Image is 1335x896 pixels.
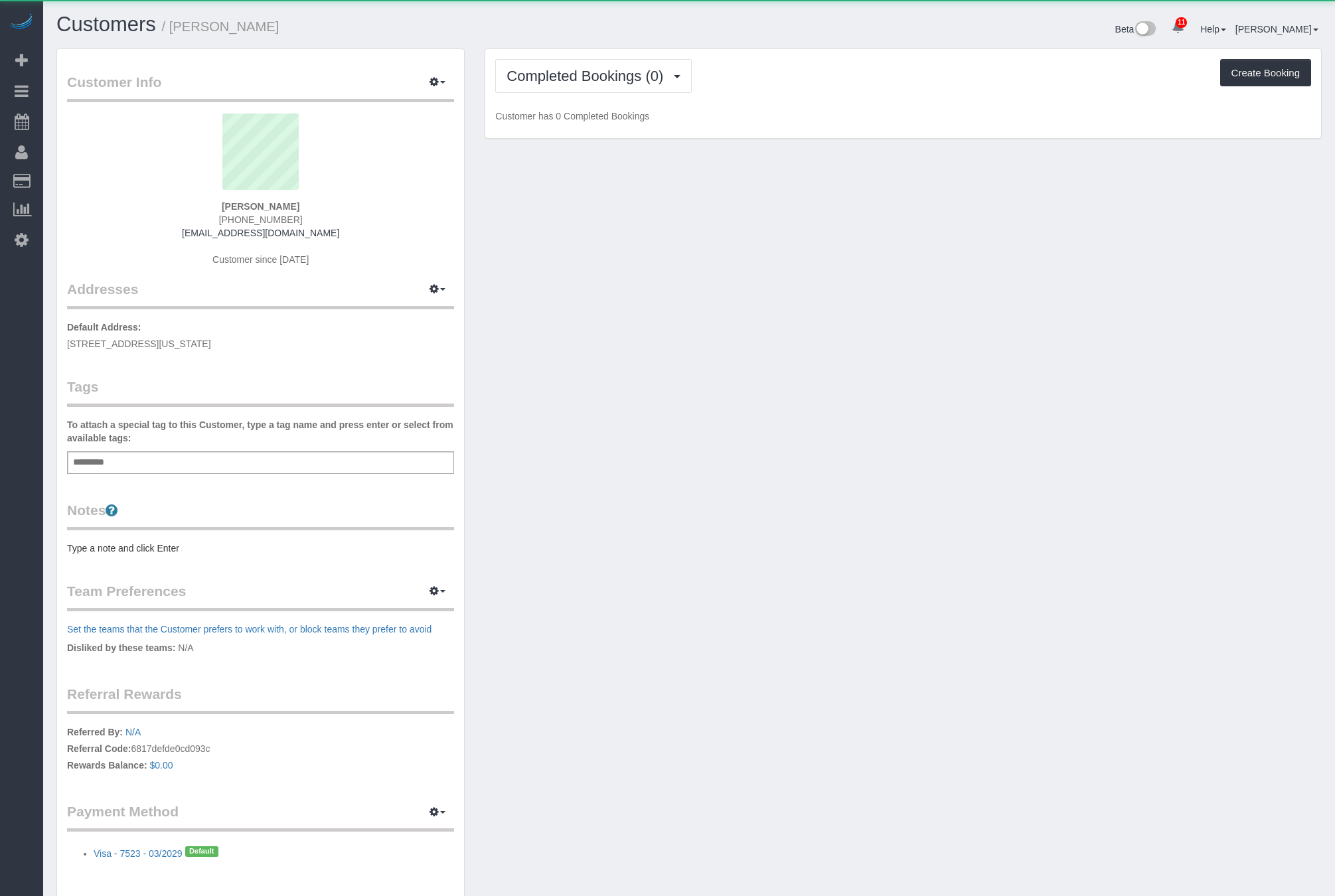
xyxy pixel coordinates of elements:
[56,13,156,36] a: Customers
[1235,24,1318,35] a: [PERSON_NAME]
[8,13,35,32] img: Automaid Logo
[67,500,454,530] legend: Notes
[67,338,211,349] span: [STREET_ADDRESS][US_STATE]
[219,214,303,225] span: [PHONE_NUMBER]
[67,725,123,739] label: Referred By:
[67,321,141,334] label: Default Address:
[1176,17,1187,28] span: 11
[67,742,131,755] label: Referral Code:
[150,760,173,771] a: $0.00
[212,254,309,265] span: Customer since [DATE]
[1115,24,1156,35] a: Beta
[67,641,175,654] label: Disliked by these teams:
[67,418,454,445] label: To attach a special tag to this Customer, type a tag name and press enter or select from availabl...
[67,725,454,775] p: 6817defde0cd093c
[1165,13,1191,42] a: 11
[67,624,432,635] a: Set the teams that the Customer prefers to work with, or block teams they prefer to avoid
[67,802,454,832] legend: Payment Method
[125,727,141,737] a: N/A
[507,68,670,84] span: Completed Bookings (0)
[67,581,454,611] legend: Team Preferences
[1200,24,1226,35] a: Help
[1134,21,1156,38] img: New interface
[182,228,339,238] a: [EMAIL_ADDRESS][DOMAIN_NAME]
[495,110,1311,123] p: Customer has 0 Completed Bookings
[67,72,454,102] legend: Customer Info
[67,542,454,555] pre: Type a note and click Enter
[94,848,183,859] a: Visa - 7523 - 03/2029
[1220,59,1311,87] button: Create Booking
[67,684,454,714] legend: Referral Rewards
[185,846,218,857] span: Default
[178,642,193,653] span: N/A
[67,759,147,772] label: Rewards Balance:
[67,377,454,407] legend: Tags
[495,59,692,93] button: Completed Bookings (0)
[222,201,299,212] strong: [PERSON_NAME]
[162,19,279,34] small: / [PERSON_NAME]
